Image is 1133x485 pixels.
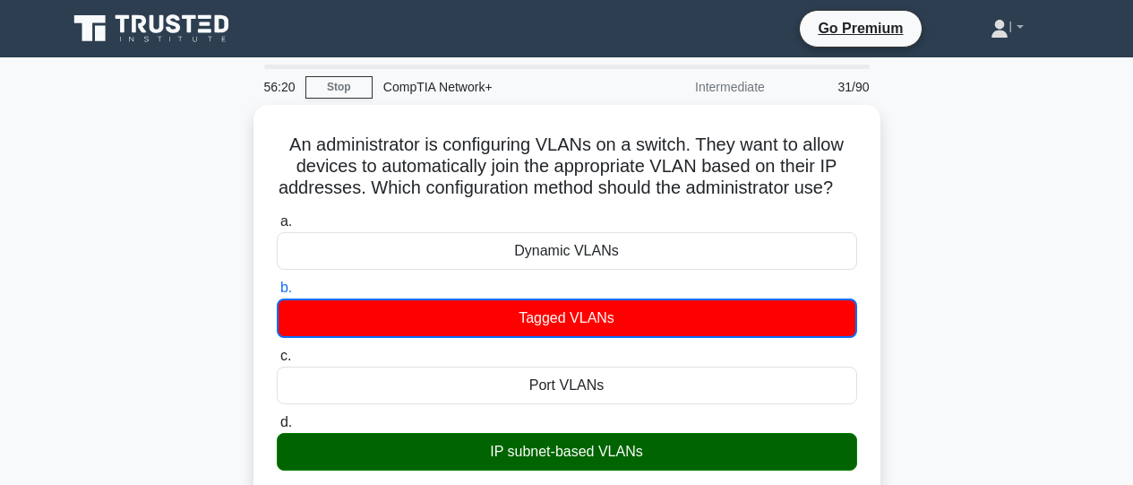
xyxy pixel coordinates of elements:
[280,280,292,295] span: b.
[280,213,292,229] span: a.
[373,69,619,105] div: CompTIA Network+
[253,69,305,105] div: 56:20
[280,414,292,429] span: d.
[948,10,1067,46] a: I
[277,232,857,270] div: Dynamic VLANs
[277,433,857,471] div: IP subnet-based VLANs
[619,69,776,105] div: Intermediate
[776,69,880,105] div: 31/90
[807,17,914,39] a: Go Premium
[277,299,857,338] div: Tagged VLANs
[275,134,859,200] h5: An administrator is configuring VLANs on a switch. They want to allow devices to automatically jo...
[280,348,291,363] span: c.
[277,367,857,404] div: Port VLANs
[305,76,373,99] a: Stop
